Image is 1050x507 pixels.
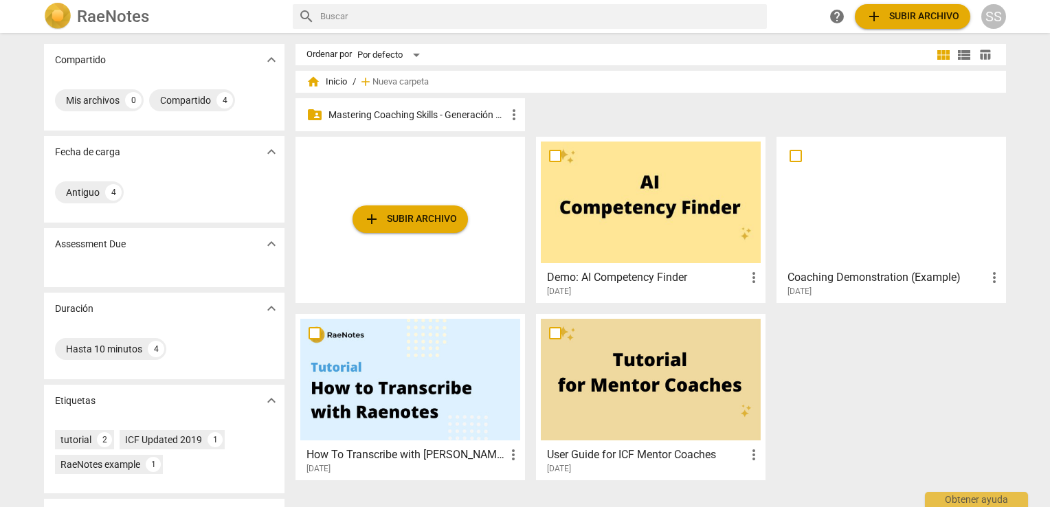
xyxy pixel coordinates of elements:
button: SS [981,4,1006,29]
div: Obtener ayuda [925,492,1028,507]
button: Mostrar más [261,49,282,70]
div: 1 [208,432,223,447]
div: 4 [105,184,122,201]
div: 4 [216,92,233,109]
span: help [829,8,845,25]
button: Mostrar más [261,142,282,162]
span: add [364,211,380,227]
input: Buscar [320,5,761,27]
h2: RaeNotes [77,7,149,26]
span: expand_more [263,144,280,160]
span: table_chart [979,48,992,61]
button: Tabla [974,45,995,65]
span: view_module [935,47,952,63]
p: Compartido [55,53,106,67]
a: Coaching Demonstration (Example)[DATE] [781,142,1001,297]
span: more_vert [506,106,522,123]
div: Por defecto [357,44,425,66]
button: Cuadrícula [933,45,954,65]
div: Ordenar por [306,49,352,60]
span: [DATE] [547,286,571,297]
span: expand_more [263,300,280,317]
div: 2 [97,432,112,447]
div: Hasta 10 minutos [66,342,142,356]
img: Logo [44,3,71,30]
span: more_vert [986,269,1003,286]
span: view_list [956,47,972,63]
h3: How To Transcribe with RaeNotes [306,447,505,463]
span: expand_more [263,236,280,252]
div: RaeNotes example [60,458,140,471]
a: Obtener ayuda [825,4,849,29]
p: Etiquetas [55,394,96,408]
a: User Guide for ICF Mentor Coaches[DATE] [541,319,761,474]
p: Duración [55,302,93,316]
span: Inicio [306,75,347,89]
p: Mastering Coaching Skills - Generación 32 [328,108,506,122]
span: search [298,8,315,25]
div: ICF Updated 2019 [125,433,202,447]
h3: Demo: AI Competency Finder [547,269,746,286]
span: more_vert [746,447,762,463]
button: Mostrar más [261,390,282,411]
div: Antiguo [66,185,100,199]
p: Fecha de carga [55,145,120,159]
span: [DATE] [547,463,571,475]
a: LogoRaeNotes [44,3,282,30]
span: folder_shared [306,106,323,123]
h3: Coaching Demonstration (Example) [787,269,986,286]
span: more_vert [746,269,762,286]
span: Subir archivo [364,211,457,227]
span: Nueva carpeta [372,77,429,87]
button: Mostrar más [261,234,282,254]
div: 0 [125,92,142,109]
span: expand_more [263,52,280,68]
button: Subir [353,205,468,233]
p: Assessment Due [55,237,126,251]
span: home [306,75,320,89]
button: Lista [954,45,974,65]
span: [DATE] [306,463,331,475]
span: / [353,77,356,87]
a: Demo: AI Competency Finder[DATE] [541,142,761,297]
a: How To Transcribe with [PERSON_NAME][DATE] [300,319,520,474]
div: tutorial [60,433,91,447]
span: expand_more [263,392,280,409]
div: Compartido [160,93,211,107]
span: more_vert [505,447,522,463]
span: add [866,8,882,25]
button: Mostrar más [261,298,282,319]
div: 4 [148,341,164,357]
span: add [359,75,372,89]
span: Subir archivo [866,8,959,25]
button: Subir [855,4,970,29]
span: [DATE] [787,286,812,297]
div: Mis archivos [66,93,120,107]
h3: User Guide for ICF Mentor Coaches [547,447,746,463]
div: 1 [146,457,161,472]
